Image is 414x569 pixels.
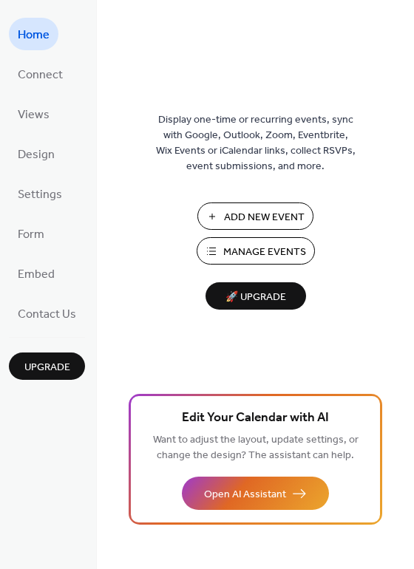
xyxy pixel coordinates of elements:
span: Upgrade [24,360,70,375]
a: Contact Us [9,297,85,330]
span: Settings [18,183,62,207]
a: Connect [9,58,72,90]
span: 🚀 Upgrade [214,287,297,307]
a: Views [9,98,58,130]
span: Add New Event [224,210,305,225]
a: Settings [9,177,71,210]
button: 🚀 Upgrade [206,282,306,310]
span: Edit Your Calendar with AI [182,408,329,429]
button: Manage Events [197,237,315,265]
span: Views [18,103,50,127]
span: Want to adjust the layout, update settings, or change the design? The assistant can help. [153,430,359,466]
span: Contact Us [18,303,76,327]
button: Add New Event [197,202,313,230]
a: Home [9,18,58,50]
span: Open AI Assistant [204,487,286,502]
button: Open AI Assistant [182,477,329,510]
span: Form [18,223,44,247]
span: Display one-time or recurring events, sync with Google, Outlook, Zoom, Eventbrite, Wix Events or ... [156,112,356,174]
button: Upgrade [9,352,85,380]
a: Design [9,137,64,170]
a: Embed [9,257,64,290]
span: Connect [18,64,63,87]
span: Manage Events [223,245,306,260]
span: Design [18,143,55,167]
a: Form [9,217,53,250]
span: Embed [18,263,55,287]
span: Home [18,24,50,47]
